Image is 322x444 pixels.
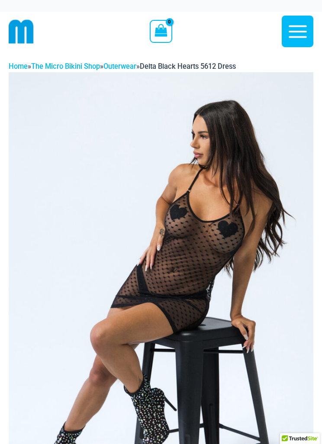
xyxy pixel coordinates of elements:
a: Outerwear [103,62,136,71]
a: View Shopping Cart, empty [150,20,172,42]
img: cropped mm emblem [9,19,34,44]
a: The Micro Bikini Shop [31,62,100,71]
span: » » » [9,62,236,71]
a: Home [9,62,28,71]
span: Delta Black Hearts 5612 Dress [140,62,236,71]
